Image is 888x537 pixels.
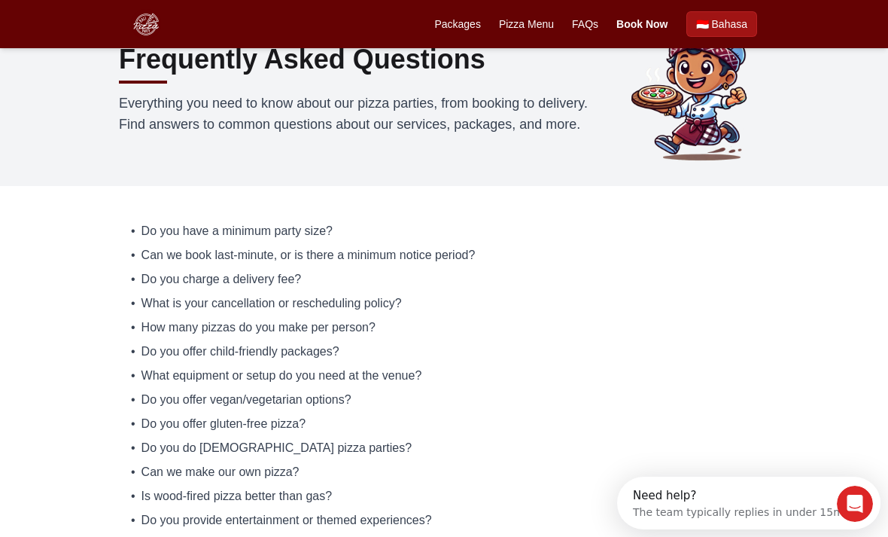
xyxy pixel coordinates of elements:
div: The team typically replies in under 15m [16,25,227,41]
span: Do you offer child-friendly packages? [141,343,339,361]
span: Do you have a minimum party size? [141,222,333,240]
iframe: Intercom live chat discovery launcher [617,477,880,529]
span: • [131,294,135,313]
span: Can we make our own pizza? [141,463,300,481]
img: Common questions about Bali Pizza Party [625,17,769,162]
a: • Do you have a minimum party size? [131,222,757,240]
a: Pizza Menu [499,17,554,32]
a: Book Now [616,17,668,32]
span: • [131,439,135,457]
a: • Can we book last-minute, or is there a minimum notice period? [131,246,757,264]
a: • Do you do [DEMOGRAPHIC_DATA] pizza parties? [131,439,757,457]
iframe: Intercom live chat [837,486,873,522]
a: • Do you offer gluten-free pizza? [131,415,757,433]
img: Bali Pizza Party Logo [131,9,161,39]
span: Do you charge a delivery fee? [141,270,302,288]
div: Open Intercom Messenger [6,6,271,47]
h1: Frequently Asked Questions [119,44,485,75]
span: Do you offer vegan/vegetarian options? [141,391,351,409]
span: What is your cancellation or rescheduling policy? [141,294,402,313]
a: • Do you offer child-friendly packages? [131,343,757,361]
span: • [131,463,135,481]
a: FAQs [572,17,598,32]
span: How many pizzas do you make per person? [141,319,376,337]
a: Packages [434,17,480,32]
span: • [131,343,135,361]
span: Bahasa [712,17,747,32]
span: • [131,415,135,433]
a: • How many pizzas do you make per person? [131,319,757,337]
span: Do you offer gluten-free pizza? [141,415,306,433]
a: • What equipment or setup do you need at the venue? [131,367,757,385]
a: • Do you provide entertainment or themed experiences? [131,511,757,529]
p: Everything you need to know about our pizza parties, from booking to delivery. Find answers to co... [119,93,607,135]
span: Do you do [DEMOGRAPHIC_DATA] pizza parties? [141,439,412,457]
span: • [131,367,135,385]
span: • [131,391,135,409]
a: • What is your cancellation or rescheduling policy? [131,294,757,313]
span: • [131,511,135,529]
span: Is wood-fired pizza better than gas? [141,487,332,505]
span: • [131,319,135,337]
span: • [131,270,135,288]
a: • Do you offer vegan/vegetarian options? [131,391,757,409]
span: What equipment or setup do you need at the venue? [141,367,422,385]
a: • Can we make our own pizza? [131,463,757,481]
span: • [131,246,135,264]
span: Do you provide entertainment or themed experiences? [141,511,432,529]
span: • [131,487,135,505]
a: • Is wood-fired pizza better than gas? [131,487,757,505]
span: • [131,222,135,240]
a: Beralih ke Bahasa Indonesia [686,11,757,37]
span: Can we book last-minute, or is there a minimum notice period? [141,246,476,264]
a: • Do you charge a delivery fee? [131,270,757,288]
div: Need help? [16,13,227,25]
